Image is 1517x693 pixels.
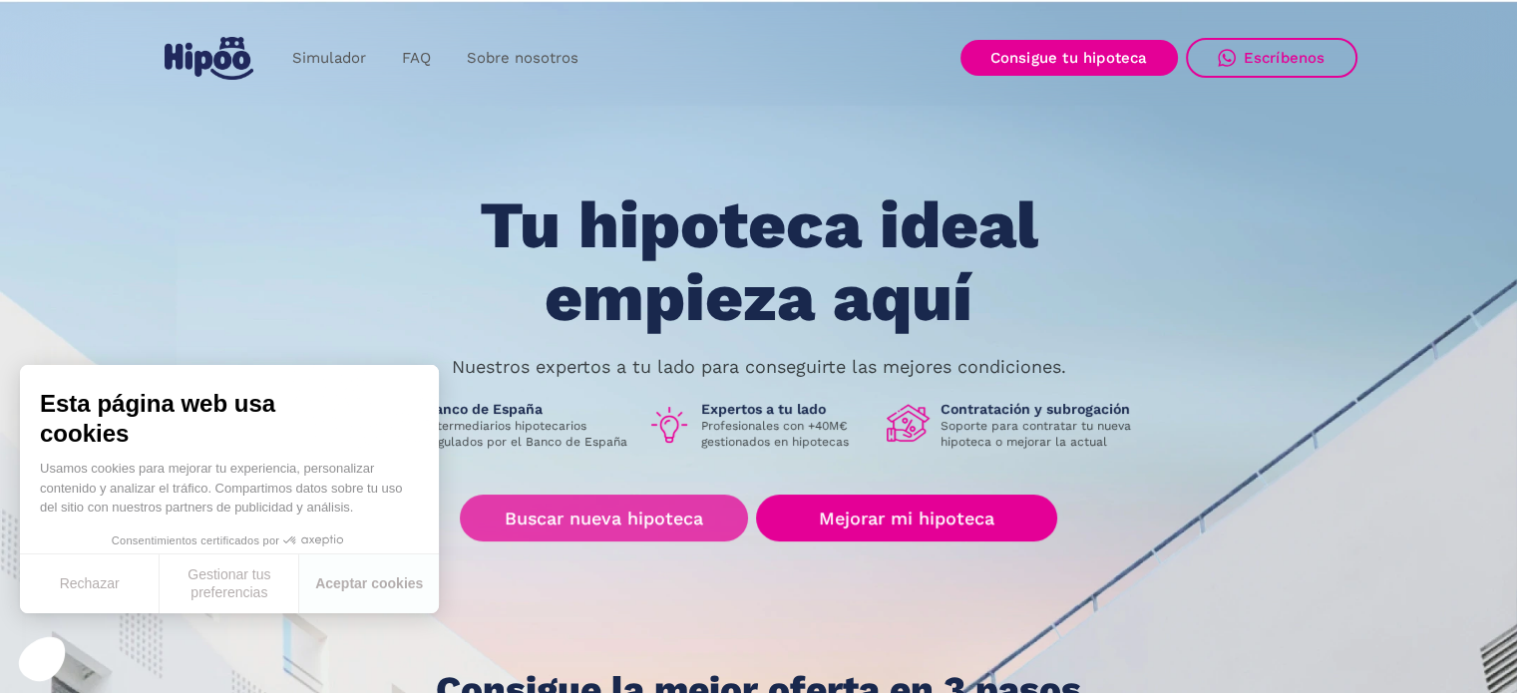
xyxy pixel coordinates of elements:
p: Soporte para contratar tu nueva hipoteca o mejorar la actual [941,418,1146,450]
a: Buscar nueva hipoteca [460,495,748,541]
h1: Banco de España [426,400,631,418]
a: Sobre nosotros [449,39,596,78]
a: home [161,29,258,88]
a: Escríbenos [1186,38,1357,78]
p: Intermediarios hipotecarios regulados por el Banco de España [426,418,631,450]
div: Escríbenos [1244,49,1326,67]
a: Consigue tu hipoteca [960,40,1178,76]
h1: Tu hipoteca ideal empieza aquí [380,189,1136,334]
h1: Contratación y subrogación [941,400,1146,418]
p: Nuestros expertos a tu lado para conseguirte las mejores condiciones. [452,359,1066,375]
a: Mejorar mi hipoteca [756,495,1056,541]
h1: Expertos a tu lado [701,400,871,418]
p: Profesionales con +40M€ gestionados en hipotecas [701,418,871,450]
a: Simulador [274,39,384,78]
a: FAQ [384,39,449,78]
